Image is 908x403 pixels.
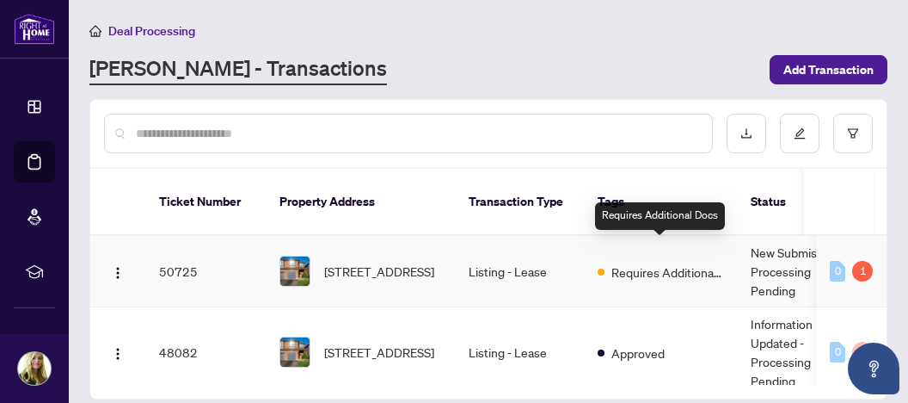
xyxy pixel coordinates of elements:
th: Tags [584,169,737,236]
button: Open asap [848,343,899,394]
img: thumbnail-img [280,338,310,367]
span: [STREET_ADDRESS] [324,262,434,281]
td: Listing - Lease [455,236,584,307]
td: Information Updated - Processing Pending [737,307,866,398]
img: logo [14,13,55,45]
div: 0 [830,342,845,363]
td: 48082 [145,307,266,398]
span: Approved [611,344,665,363]
img: Profile Icon [18,352,51,385]
button: edit [780,114,819,153]
button: download [727,114,766,153]
td: Listing - Lease [455,307,584,398]
div: 1 [852,261,873,282]
td: 50725 [145,236,266,307]
td: New Submission - Processing Pending [737,236,866,307]
button: Logo [104,257,132,285]
button: Add Transaction [770,55,887,84]
span: Requires Additional Docs [611,263,723,282]
img: thumbnail-img [280,257,310,286]
th: Status [737,169,866,236]
a: [PERSON_NAME] - Transactions [89,54,387,85]
span: edit [794,127,806,139]
span: [STREET_ADDRESS] [324,343,434,362]
button: Logo [104,338,132,366]
th: Ticket Number [145,169,266,236]
th: Transaction Type [455,169,584,236]
button: filter [833,114,873,153]
span: filter [847,127,859,139]
th: Property Address [266,169,455,236]
img: Logo [111,347,125,361]
div: 0 [830,261,845,282]
span: download [740,127,752,139]
img: Logo [111,266,125,280]
div: 0 [852,342,873,363]
span: Add Transaction [783,56,874,84]
span: Deal Processing [108,23,195,39]
span: home [89,25,101,37]
div: Requires Additional Docs [595,202,725,230]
